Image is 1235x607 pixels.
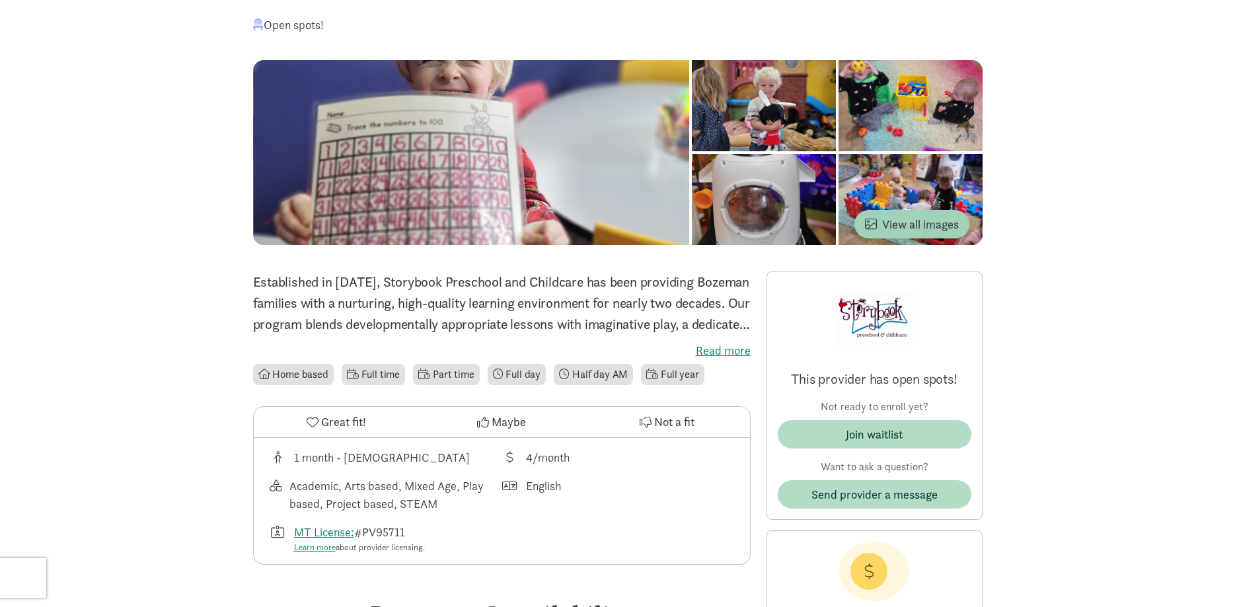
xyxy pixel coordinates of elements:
div: Age range for children that this provider cares for [270,448,502,466]
li: Half day AM [554,364,633,385]
div: Open spots! [253,16,324,34]
div: 4/month [526,448,570,466]
button: Send provider a message [778,480,971,509]
a: MT License: [294,524,354,540]
p: Established in [DATE], Storybook Preschool and Childcare has been providing Bozeman families with... [253,271,751,335]
div: Languages spoken [502,477,734,513]
div: about provider licensing. [294,541,425,554]
div: Academic, Arts based, Mixed Age, Play based, Project based, STEAM [289,477,502,513]
label: Read more [253,343,751,359]
li: Part time [413,364,479,385]
li: Full day [488,364,546,385]
button: Join waitlist [778,420,971,448]
button: Not a fit [584,407,749,437]
p: This provider has open spots! [778,370,971,388]
div: License number [270,523,502,554]
p: Not ready to enroll yet? [778,399,971,415]
li: Full year [641,364,704,385]
div: This provider's education philosophy [270,477,502,513]
div: Average tuition for this program [502,448,734,466]
div: 1 month - [DEMOGRAPHIC_DATA] [294,448,470,466]
div: #PV95711 [294,523,425,554]
button: Maybe [419,407,584,437]
span: Send provider a message [811,485,938,503]
span: Not a fit [654,413,694,431]
span: Maybe [492,413,526,431]
li: Full time [342,364,405,385]
div: Join waitlist [846,425,903,443]
li: Home based [253,364,334,385]
p: Want to ask a question? [778,459,971,475]
span: Great fit! [321,413,366,431]
div: English [526,477,561,513]
a: Learn more [294,542,336,553]
img: Provider logo [835,283,914,354]
span: View all images [865,215,959,233]
button: Great fit! [254,407,419,437]
button: View all images [854,210,969,238]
